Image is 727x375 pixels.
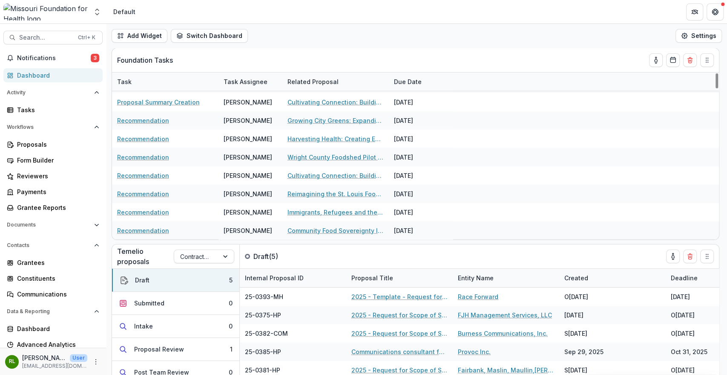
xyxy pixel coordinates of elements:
a: Fairbank, Maslin, Maullin,[PERSON_NAME]z & Associates [458,366,554,375]
div: Proposals [17,140,96,149]
div: Grantee Reports [17,203,96,212]
a: Recommendation [117,171,169,180]
button: toggle-assigned-to-me [666,250,680,263]
span: Workflows [7,124,91,130]
span: Activity [7,90,91,96]
div: Dashboard [17,324,96,333]
button: Open Documents [3,218,103,232]
button: Notifications3 [3,51,103,65]
div: Dashboard [17,71,96,80]
div: Draft [135,276,149,285]
button: Proposal Review1 [112,338,239,361]
div: Task Assignee [218,73,282,91]
button: Search... [3,31,103,44]
a: Advanced Analytics [3,337,103,352]
button: Open Workflows [3,120,103,134]
div: [DATE] [671,292,690,301]
button: Partners [686,3,703,20]
button: toggle-assigned-to-me [649,53,663,67]
div: O[DATE] [671,329,695,338]
div: [PERSON_NAME] [224,189,272,198]
a: Harvesting Health: Creating Equitable Local Food Systems Across Rural [GEOGRAPHIC_DATA][US_STATE] [287,134,384,143]
a: Proposal Summary Creation [117,98,200,107]
button: Open Data & Reporting [3,305,103,318]
a: Recommendation [117,226,169,235]
div: Submitted [134,299,164,308]
div: [DATE] [389,221,453,240]
div: O[DATE] [564,292,588,301]
nav: breadcrumb [110,6,139,18]
a: FJH Management Services, LLC [458,311,552,320]
div: Created [559,269,666,287]
button: Intake0 [112,315,239,338]
a: Dashboard [3,68,103,82]
p: Foundation Tasks [117,55,173,65]
a: 2025 - Request for Scope of Services [351,366,448,375]
div: Grantees [17,258,96,267]
div: Constituents [17,274,96,283]
a: Communications [3,287,103,301]
a: Grantee Reports [3,201,103,215]
div: Ctrl + K [76,33,97,42]
div: Task [112,73,218,91]
a: 2025 - Request for Scope of Services [351,329,448,338]
div: [PERSON_NAME] [224,116,272,125]
div: Entity Name [453,269,559,287]
a: Wright County Foodshed Pilot - Hub‑Lite + Shared‑Use Kitchen [287,153,384,162]
div: Proposal Title [346,269,453,287]
p: Draft ( 5 ) [253,251,317,262]
a: Reviewers [3,169,103,183]
div: [PERSON_NAME] [224,134,272,143]
span: 25-0393-MH [245,292,283,301]
div: Communications [17,290,96,299]
span: Contacts [7,242,91,248]
div: [PERSON_NAME] [224,98,272,107]
div: [DATE] [564,311,583,320]
button: Submitted0 [112,292,239,315]
span: 3 [91,54,99,62]
span: Notifications [17,55,91,62]
span: Documents [7,222,91,228]
button: Switch Dashboard [171,29,248,43]
button: Open Contacts [3,238,103,252]
div: 0 [229,299,233,308]
div: [PERSON_NAME] [224,226,272,235]
div: Default [113,7,135,16]
button: Settings [675,29,722,43]
div: 0 [229,322,233,331]
a: Growing City Greens: Expanding Food Access Through Food Sovereignty [287,116,384,125]
p: [EMAIL_ADDRESS][DOMAIN_NAME] [22,362,87,370]
a: Race Forward [458,292,498,301]
div: Payments [17,187,96,196]
div: Oct 31, 2025 [671,347,707,356]
div: Proposal Title [346,273,398,282]
div: Related Proposal [282,77,344,86]
button: More [91,357,101,367]
div: Reviewers [17,172,96,180]
a: Grantees [3,256,103,270]
div: Internal Proposal ID [240,273,309,282]
div: Form Builder [17,156,96,165]
div: Sep 29, 2025 [564,347,603,356]
button: Get Help [707,3,724,20]
div: Tasks [17,105,96,114]
p: Temelio proposals [117,246,174,267]
a: Recommendation [117,153,169,162]
span: 25-0385-HP [245,347,281,356]
a: Recommendation [117,134,169,143]
div: [DATE] [389,166,453,185]
div: [PERSON_NAME] [224,171,272,180]
a: 2025 - Template - Request for Contracted Service Proposals [351,292,448,301]
div: Related Proposal [282,73,389,91]
a: Reimagining the St. Louis Food Systems Landscape [287,189,384,198]
a: Community Food Sovereignty Initiative (CFSI) [287,226,384,235]
a: Provoc Inc. [458,347,491,356]
span: 25-0381-HP [245,366,280,375]
img: Missouri Foundation for Health logo [3,3,88,20]
button: Calendar [666,53,680,67]
a: Recommendation [117,116,169,125]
